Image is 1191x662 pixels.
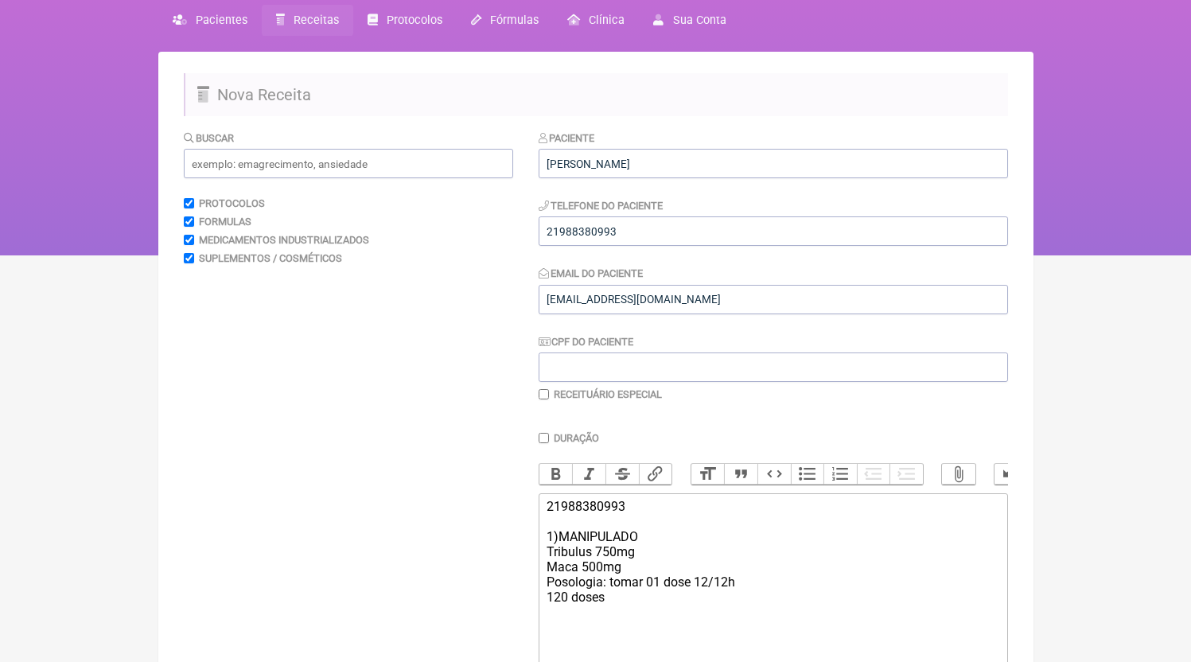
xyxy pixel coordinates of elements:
span: Sua Conta [673,14,726,27]
button: Heading [691,464,725,485]
button: Undo [994,464,1028,485]
button: Numbers [823,464,857,485]
input: exemplo: emagrecimento, ansiedade [184,149,513,178]
label: CPF do Paciente [539,336,634,348]
a: Fórmulas [457,5,553,36]
label: Receituário Especial [554,388,662,400]
label: Telefone do Paciente [539,200,664,212]
button: Bold [539,464,573,485]
a: Protocolos [353,5,457,36]
label: Medicamentos Industrializados [199,234,369,246]
button: Increase Level [889,464,923,485]
span: Fórmulas [490,14,539,27]
button: Strikethrough [605,464,639,485]
button: Italic [572,464,605,485]
label: Buscar [184,132,235,144]
label: Protocolos [199,197,265,209]
button: Bullets [791,464,824,485]
a: Receitas [262,5,353,36]
button: Link [639,464,672,485]
a: Pacientes [158,5,262,36]
span: Pacientes [196,14,247,27]
label: Email do Paciente [539,267,644,279]
div: 21988380993 1)MANIPULADO Tribulus 750mg Maca 500mg Posologia: tomar 01 dose 12/12h 120 doses [547,499,998,605]
span: Protocolos [387,14,442,27]
a: Clínica [553,5,639,36]
label: Formulas [199,216,251,228]
button: Code [757,464,791,485]
button: Attach Files [942,464,975,485]
span: Clínica [589,14,625,27]
a: Sua Conta [639,5,740,36]
label: Suplementos / Cosméticos [199,252,342,264]
h2: Nova Receita [184,73,1008,116]
label: Duração [554,432,599,444]
span: Receitas [294,14,339,27]
button: Quote [724,464,757,485]
label: Paciente [539,132,595,144]
button: Decrease Level [857,464,890,485]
